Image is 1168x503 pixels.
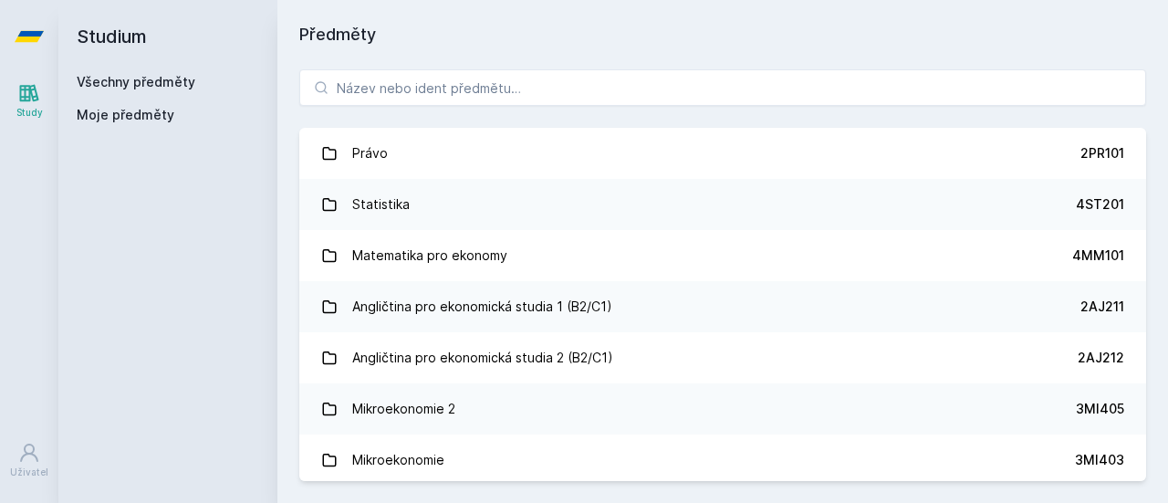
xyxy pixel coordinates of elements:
a: Matematika pro ekonomy 4MM101 [299,230,1146,281]
a: Study [4,73,55,129]
a: Angličtina pro ekonomická studia 1 (B2/C1) 2AJ211 [299,281,1146,332]
a: Všechny předměty [77,74,195,89]
div: Angličtina pro ekonomická studia 2 (B2/C1) [352,340,613,376]
div: Mikroekonomie 2 [352,391,455,427]
div: 2AJ212 [1078,349,1124,367]
a: Mikroekonomie 2 3MI405 [299,383,1146,435]
div: 4MM101 [1072,246,1124,265]
div: Uživatel [10,466,48,479]
a: Právo 2PR101 [299,128,1146,179]
div: Statistika [352,186,410,223]
div: 3MI403 [1075,451,1124,469]
a: Statistika 4ST201 [299,179,1146,230]
div: 4ST201 [1076,195,1124,214]
div: Angličtina pro ekonomická studia 1 (B2/C1) [352,288,612,325]
div: Právo [352,135,388,172]
div: Matematika pro ekonomy [352,237,507,274]
div: 3MI405 [1076,400,1124,418]
div: 2AJ211 [1080,298,1124,316]
div: 2PR101 [1080,144,1124,162]
a: Angličtina pro ekonomická studia 2 (B2/C1) 2AJ212 [299,332,1146,383]
a: Mikroekonomie 3MI403 [299,435,1146,486]
span: Moje předměty [77,106,174,124]
a: Uživatel [4,433,55,488]
input: Název nebo ident předmětu… [299,69,1146,106]
h1: Předměty [299,22,1146,47]
div: Mikroekonomie [352,442,444,478]
div: Study [16,106,43,120]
